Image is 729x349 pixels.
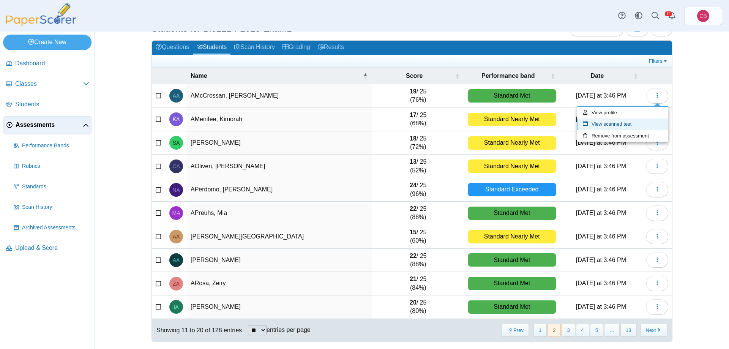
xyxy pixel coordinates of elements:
td: APreuhs, Mia [187,202,372,225]
a: View profile [577,107,668,118]
a: Scan History [230,41,279,55]
time: Sep 9, 2025 at 3:46 PM [576,233,626,240]
span: Add student [578,25,616,32]
a: Questions [152,41,193,55]
a: PaperScorer [3,21,79,27]
div: Standard Nearly Met [468,230,556,243]
span: Sunny AO'Connor [173,140,180,145]
span: Kimorah AMenifee [173,117,180,122]
div: Standard Met [468,300,556,314]
a: Results [314,41,348,55]
a: Performance Bands [11,137,92,155]
span: Mia APreuhs [172,210,180,216]
div: Standard Nearly Met [468,159,556,173]
a: Create New [3,35,92,50]
label: entries per page [267,327,311,333]
span: Name [191,73,207,79]
b: 24 [410,182,417,188]
span: Name : Activate to invert sorting [363,68,368,84]
span: Score : Activate to sort [455,68,460,84]
span: Score [406,73,423,79]
a: Classes [3,75,92,93]
td: / 25 (88%) [372,249,464,272]
b: 21 [410,276,417,282]
span: Scan History [22,204,89,211]
a: Archived Assessments [11,219,92,237]
a: Dashboard [3,55,92,73]
span: … [604,324,620,336]
td: / 25 (84%) [372,272,464,295]
div: Standard Exceeded [468,183,556,196]
span: Standards [22,183,89,191]
div: Standard Met [468,89,556,103]
time: Sep 9, 2025 at 3:46 PM [576,163,626,169]
span: Addison ARoche [173,234,180,239]
td: / 25 (76%) [372,84,464,108]
td: [PERSON_NAME] [187,295,372,319]
button: 4 [576,324,589,336]
td: AOliveri, [PERSON_NAME] [187,155,372,178]
td: [PERSON_NAME][GEOGRAPHIC_DATA] [187,225,372,249]
time: Sep 9, 2025 at 3:46 PM [576,257,626,263]
td: [PERSON_NAME] [187,249,372,272]
b: 13 [410,158,417,165]
button: 2 [548,324,561,336]
b: 17 [410,112,417,118]
div: Standard Nearly Met [468,113,556,126]
span: Performance Bands [22,142,89,150]
span: Colin AOliveri [172,164,180,169]
span: Students [15,100,89,109]
span: Classes [15,80,83,88]
td: AMcCrossan, [PERSON_NAME] [187,84,372,108]
span: Canisius Biology [697,10,709,22]
span: Date [591,73,604,79]
div: Showing 11 to 20 of 128 entries [152,319,242,342]
time: Sep 9, 2025 at 3:46 PM [576,139,626,146]
a: Canisius Biology [684,7,722,25]
button: 5 [590,324,603,336]
td: / 25 (88%) [372,202,464,225]
b: 22 [410,253,417,259]
b: 15 [410,229,417,235]
time: Sep 9, 2025 at 3:46 PM [576,186,626,193]
td: / 25 (72%) [372,131,464,155]
b: 22 [410,205,417,212]
span: Adam AMcCrossan [173,93,180,98]
button: Previous [502,324,529,336]
span: Performance band [481,73,535,79]
td: ARosa, Zeiry [187,272,372,295]
td: / 25 (52%) [372,155,464,178]
span: Canisius Biology [699,13,707,19]
a: Rubrics [11,157,92,175]
span: Rubrics [22,163,89,170]
span: Isabel ARosel [174,304,178,310]
td: / 25 (60%) [372,225,464,249]
time: Sep 9, 2025 at 3:46 PM [576,116,626,122]
td: AMenifee, Kimorah [187,108,372,131]
span: Zeiry ARosa [173,281,180,286]
a: Filters [647,57,670,65]
button: 1 [533,324,547,336]
span: Performance band : Activate to sort [551,68,555,84]
img: PaperScorer [3,3,79,26]
a: Grading [279,41,314,55]
a: Remove from assessment [577,130,668,142]
time: Sep 9, 2025 at 3:46 PM [576,303,626,310]
div: Standard Nearly Met [468,136,556,150]
span: Date : Activate to sort [633,68,638,84]
td: APerdomo, [PERSON_NAME] [187,178,372,202]
span: Dashboard [15,59,89,68]
b: 18 [410,135,417,142]
nav: pagination [501,324,667,336]
a: Assessments [3,116,92,134]
button: 13 [620,324,636,336]
span: Upload & Score [15,244,89,252]
div: Standard Met [468,253,556,267]
time: Sep 9, 2025 at 3:46 PM [576,210,626,216]
a: View scanned test [577,118,668,130]
a: Students [3,96,92,114]
a: Students [193,41,230,55]
b: 20 [410,299,417,306]
button: 3 [562,324,575,336]
div: Standard Met [468,207,556,220]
